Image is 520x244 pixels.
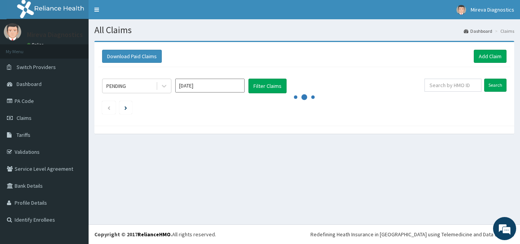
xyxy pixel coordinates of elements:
a: Previous page [107,104,111,111]
input: Search by HMO ID [424,79,481,92]
span: Claims [17,114,32,121]
img: User Image [456,5,466,15]
button: Download Paid Claims [102,50,162,63]
svg: audio-loading [293,86,316,109]
img: User Image [4,23,21,40]
button: Filter Claims [248,79,287,93]
span: Switch Providers [17,64,56,71]
a: Next page [124,104,127,111]
strong: Copyright © 2017 . [94,231,172,238]
div: PENDING [106,82,126,90]
a: Online [27,42,45,47]
span: Mireva Diagnostics [471,6,514,13]
span: Tariffs [17,131,30,138]
p: Mireva Diagnostics [27,31,83,38]
input: Select Month and Year [175,79,245,93]
footer: All rights reserved. [89,224,520,244]
input: Search [484,79,507,92]
li: Claims [493,28,514,34]
h1: All Claims [94,25,514,35]
a: Add Claim [474,50,507,63]
a: Dashboard [464,28,492,34]
div: Redefining Heath Insurance in [GEOGRAPHIC_DATA] using Telemedicine and Data Science! [310,231,514,238]
a: RelianceHMO [138,231,171,238]
span: Dashboard [17,81,42,88]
